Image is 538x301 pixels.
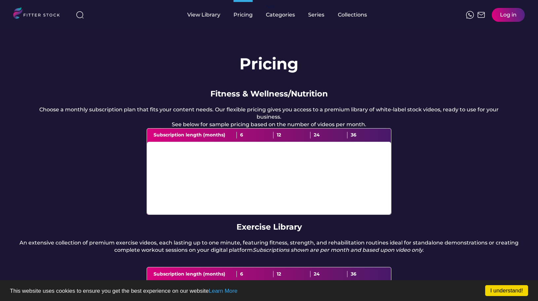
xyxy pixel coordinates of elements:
[187,11,220,19] div: View Library
[154,132,237,138] div: Subscription length (months)
[239,53,299,75] h1: Pricing
[466,11,474,19] img: meteor-icons_whatsapp%20%281%29.svg
[233,11,253,19] div: Pricing
[338,11,367,19] div: Collections
[273,132,310,138] div: 12
[308,11,325,19] div: Series
[485,285,528,296] a: I understand!
[500,11,517,19] div: Log in
[13,239,525,254] div: An extensive collection of premium exercise videos, each lasting up to one minute, featuring fitn...
[253,247,424,253] em: Subscriptions shown are per month and based upon video only.
[76,11,84,19] img: search-normal%203.svg
[10,288,528,294] p: This website uses cookies to ensure you get the best experience on our website
[154,271,237,278] div: Subscription length (months)
[237,132,274,138] div: 6
[210,88,328,99] div: Fitness & Wellness/Nutrition
[347,132,384,138] div: 36
[236,221,302,233] div: Exercise Library
[266,11,295,19] div: Categories
[266,3,274,10] div: fvck
[347,271,384,278] div: 36
[273,271,310,278] div: 12
[237,271,274,278] div: 6
[310,132,347,138] div: 24
[13,7,65,21] img: LOGO.svg
[310,271,347,278] div: 24
[26,106,512,128] div: Choose a monthly subscription plan that fits your content needs. Our flexible pricing gives you a...
[477,11,485,19] img: Frame%2051.svg
[209,288,237,294] a: Learn More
